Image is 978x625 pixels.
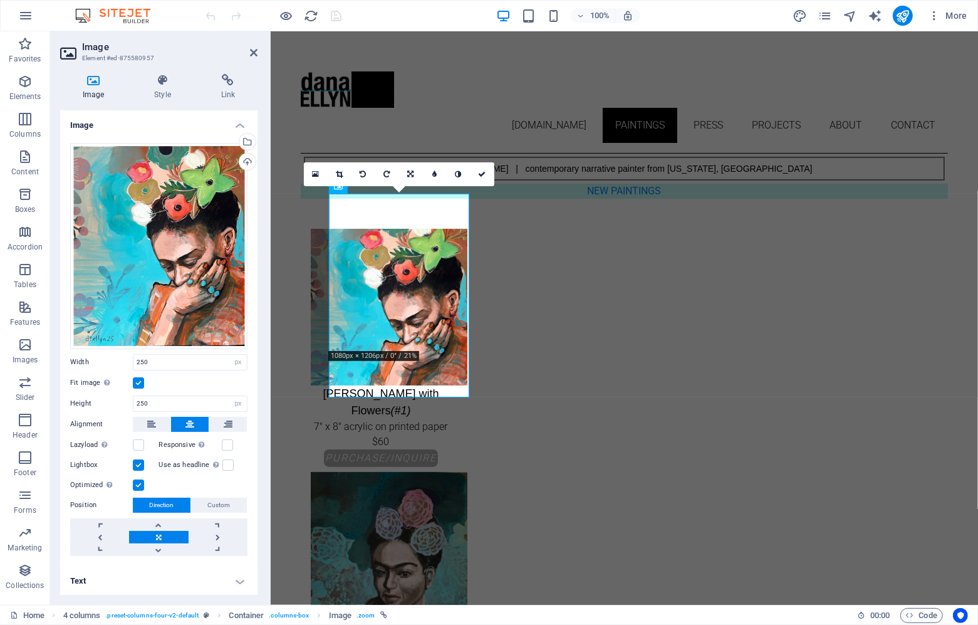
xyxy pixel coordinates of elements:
label: Use as headline [159,458,222,473]
h2: Image [82,41,258,53]
p: Features [10,317,40,327]
h3: Element #ed-875580957 [82,53,232,64]
h4: Image [60,74,132,100]
button: Usercentrics [953,608,968,623]
i: AI Writer [868,9,882,23]
a: Crop mode [328,162,351,186]
i: Publish [895,9,910,23]
button: navigator [843,8,858,23]
button: Code [900,608,943,623]
i: Pages (Ctrl+Alt+S) [818,9,832,23]
label: Width [70,359,133,365]
span: . preset-columns-four-v2-default [105,608,199,623]
label: Optimized [70,478,133,493]
label: Position [70,498,133,513]
span: Click to select. Double-click to edit [229,608,264,623]
p: Header [13,430,38,440]
button: 100% [571,8,615,23]
h6: 100% [590,8,610,23]
p: Accordion [8,242,43,252]
div: Small paintings [40,197,180,436]
i: Reload page [304,9,319,23]
button: Custom [191,498,247,513]
h4: Text [60,566,258,596]
p: Elements [9,92,41,102]
button: Click here to leave preview mode and continue editing [279,8,294,23]
p: Images [13,355,38,365]
label: Alignment [70,417,133,432]
label: Lightbox [70,458,133,473]
button: design [793,8,808,23]
button: publish [893,6,913,26]
button: More [923,6,972,26]
span: Click to select. Double-click to edit [329,608,351,623]
a: Confirm ( ⌘ ⏎ ) [471,162,494,186]
label: Responsive [159,438,222,453]
span: . columns-box [269,608,309,623]
p: Footer [14,468,36,478]
label: Height [70,400,133,407]
span: Direction [150,498,174,513]
span: Custom [208,498,231,513]
p: Columns [9,129,41,139]
label: Fit image [70,376,133,391]
a: Click to cancel selection. Double-click to open Pages [10,608,44,623]
div: frida1-kH5wZohJtDMNwJLOokTQKQ.jpg [70,143,247,349]
button: Direction [133,498,190,513]
a: Change orientation [399,162,423,186]
button: text_generator [868,8,883,23]
span: Code [906,608,937,623]
p: Content [11,167,39,177]
a: Rotate right 90° [375,162,399,186]
p: Boxes [15,204,36,214]
p: Marketing [8,543,42,553]
label: Lazyload [70,438,133,453]
a: Blur [423,162,447,186]
span: More [928,9,967,22]
h4: Image [60,110,258,133]
span: . zoom [356,608,375,623]
img: Editor Logo [72,8,166,23]
i: This element is a customizable preset [204,612,209,619]
p: Favorites [9,54,41,64]
p: Collections [6,580,44,591]
a: Greyscale [447,162,471,186]
button: reload [304,8,319,23]
i: On resize automatically adjust zoom level to fit chosen device. [622,10,633,21]
h6: Session time [857,608,890,623]
a: Rotate left 90° [351,162,375,186]
nav: breadcrumb [63,608,387,623]
button: pages [818,8,833,23]
h4: Link [199,74,258,100]
p: Forms [14,505,36,515]
i: Navigator [843,9,857,23]
p: Slider [16,392,35,402]
h4: Style [132,74,198,100]
a: Select files from the file manager, stock photos, or upload file(s) [304,162,328,186]
span: Click to select. Double-click to edit [63,608,101,623]
i: This element is linked [380,612,387,619]
span: : [879,611,881,620]
p: Tables [14,280,36,290]
span: 00 00 [870,608,890,623]
i: Design (Ctrl+Alt+Y) [793,9,807,23]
